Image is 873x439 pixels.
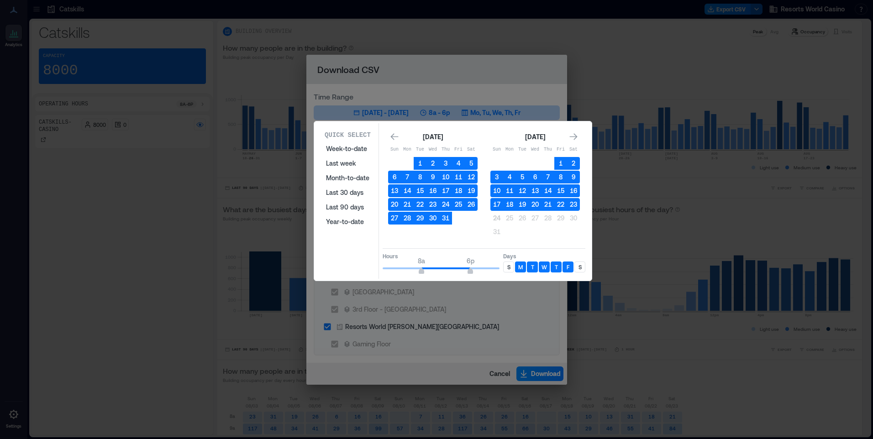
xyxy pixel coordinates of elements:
[503,146,516,153] p: Mon
[567,146,580,153] p: Sat
[516,198,529,211] button: 19
[490,146,503,153] p: Sun
[542,198,554,211] button: 21
[388,212,401,225] button: 27
[388,146,401,153] p: Sun
[465,171,478,183] button: 12
[567,131,580,143] button: Go to next month
[490,198,503,211] button: 17
[542,263,547,271] p: W
[490,225,503,238] button: 31
[401,143,414,156] th: Monday
[567,171,580,183] button: 9
[490,212,503,225] button: 24
[414,143,426,156] th: Tuesday
[452,198,465,211] button: 25
[321,171,375,185] button: Month-to-date
[542,143,554,156] th: Thursday
[388,131,401,143] button: Go to previous month
[490,143,503,156] th: Sunday
[567,212,580,225] button: 30
[388,198,401,211] button: 20
[554,143,567,156] th: Friday
[465,143,478,156] th: Saturday
[426,171,439,183] button: 9
[401,198,414,211] button: 21
[325,131,371,140] p: Quick Select
[529,143,542,156] th: Wednesday
[467,257,474,265] span: 6p
[388,171,401,183] button: 6
[414,146,426,153] p: Tue
[516,171,529,183] button: 5
[567,198,580,211] button: 23
[420,131,446,142] div: [DATE]
[452,143,465,156] th: Friday
[503,198,516,211] button: 18
[401,184,414,197] button: 14
[555,263,558,271] p: T
[554,171,567,183] button: 8
[452,146,465,153] p: Fri
[567,263,569,271] p: F
[554,184,567,197] button: 15
[426,146,439,153] p: Wed
[503,184,516,197] button: 11
[516,143,529,156] th: Tuesday
[554,198,567,211] button: 22
[414,171,426,183] button: 8
[529,198,542,211] button: 20
[531,263,534,271] p: T
[542,212,554,225] button: 28
[554,212,567,225] button: 29
[554,146,567,153] p: Fri
[452,157,465,170] button: 4
[426,184,439,197] button: 16
[567,157,580,170] button: 2
[567,143,580,156] th: Saturday
[542,171,554,183] button: 7
[401,212,414,225] button: 28
[321,200,375,214] button: Last 90 days
[401,171,414,183] button: 7
[426,198,439,211] button: 23
[388,184,401,197] button: 13
[529,146,542,153] p: Wed
[383,252,500,260] p: Hours
[439,171,452,183] button: 10
[321,214,375,229] button: Year-to-date
[554,157,567,170] button: 1
[503,212,516,225] button: 25
[388,143,401,156] th: Sunday
[516,184,529,197] button: 12
[321,185,375,200] button: Last 30 days
[426,212,439,225] button: 30
[578,263,582,271] p: S
[439,212,452,225] button: 31
[567,184,580,197] button: 16
[503,252,585,260] p: Days
[439,146,452,153] p: Thu
[529,184,542,197] button: 13
[542,146,554,153] p: Thu
[503,143,516,156] th: Monday
[426,157,439,170] button: 2
[439,184,452,197] button: 17
[503,171,516,183] button: 4
[321,156,375,171] button: Last week
[465,184,478,197] button: 19
[452,184,465,197] button: 18
[542,184,554,197] button: 14
[414,184,426,197] button: 15
[465,157,478,170] button: 5
[414,212,426,225] button: 29
[414,157,426,170] button: 1
[401,146,414,153] p: Mon
[321,141,375,156] button: Week-to-date
[465,146,478,153] p: Sat
[529,212,542,225] button: 27
[418,257,425,265] span: 8a
[465,198,478,211] button: 26
[516,146,529,153] p: Tue
[490,184,503,197] button: 10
